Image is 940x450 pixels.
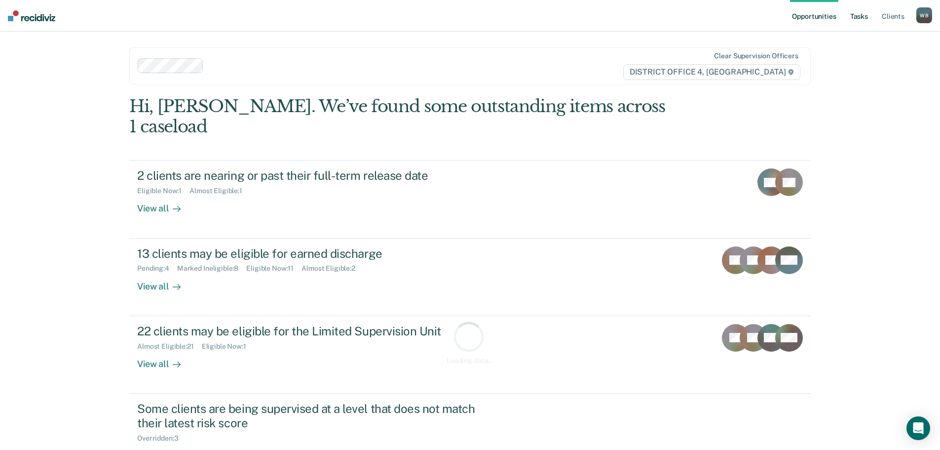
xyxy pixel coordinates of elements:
div: Eligible Now : 1 [202,342,254,351]
div: Almost Eligible : 1 [189,187,250,195]
img: Recidiviz [8,10,55,21]
div: View all [137,350,192,369]
div: Almost Eligible : 2 [301,264,363,273]
button: WB [916,7,932,23]
div: Marked Ineligible : 8 [177,264,246,273]
div: Almost Eligible : 21 [137,342,202,351]
div: View all [137,273,192,292]
div: 13 clients may be eligible for earned discharge [137,246,484,261]
div: W B [916,7,932,23]
div: Hi, [PERSON_NAME]. We’ve found some outstanding items across 1 caseload [129,96,675,137]
span: DISTRICT OFFICE 4, [GEOGRAPHIC_DATA] [623,64,800,80]
div: 2 clients are nearing or past their full-term release date [137,168,484,183]
div: Open Intercom Messenger [906,416,930,440]
div: Overridden : 3 [137,434,186,443]
a: 22 clients may be eligible for the Limited Supervision UnitAlmost Eligible:21Eligible Now:1View all [129,316,811,394]
div: Some clients are being supervised at a level that does not match their latest risk score [137,402,484,430]
div: Pending : 4 [137,264,177,273]
a: 2 clients are nearing or past their full-term release dateEligible Now:1Almost Eligible:1View all [129,160,811,238]
div: View all [137,195,192,214]
div: Clear supervision officers [714,52,798,60]
a: 13 clients may be eligible for earned dischargePending:4Marked Ineligible:8Eligible Now:11Almost ... [129,239,811,316]
div: 22 clients may be eligible for the Limited Supervision Unit [137,324,484,338]
div: Eligible Now : 11 [246,264,301,273]
div: Eligible Now : 1 [137,187,189,195]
